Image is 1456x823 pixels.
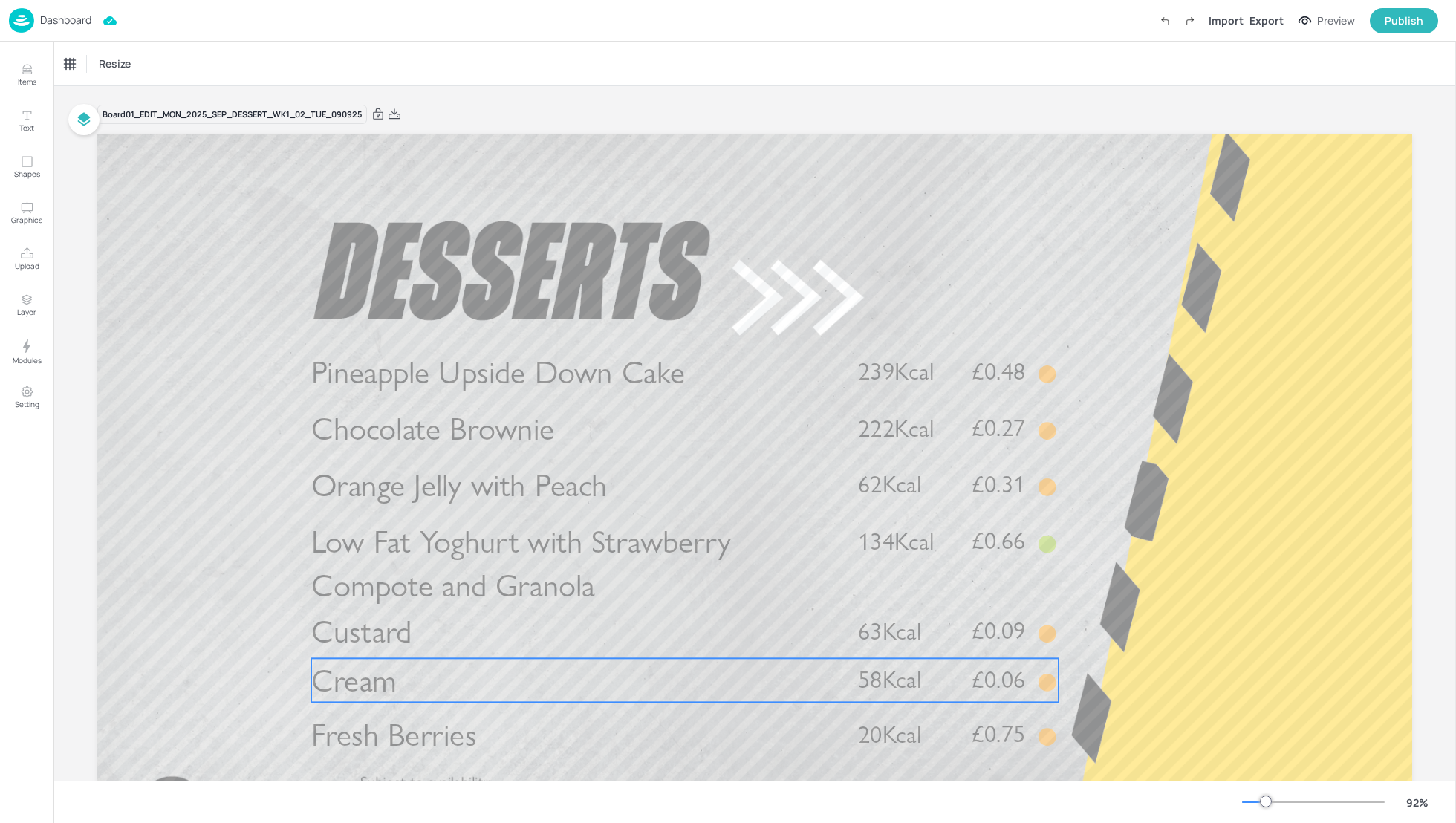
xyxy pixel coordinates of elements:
[1317,13,1355,29] div: Preview
[858,357,934,386] span: 239Kcal
[96,56,134,71] span: Resize
[858,666,922,694] span: 58Kcal
[972,360,1026,383] span: £0.48
[1177,8,1203,33] label: Redo (Ctrl + Y)
[858,527,934,556] span: 134Kcal
[311,409,554,448] span: Chocolate Brownie
[311,661,397,700] span: Cream
[1152,8,1177,33] label: Undo (Ctrl + Z)
[311,612,412,651] span: Custard
[858,617,922,645] span: 63Kcal
[9,8,34,33] img: logo-86c26b7e.jpg
[972,619,1026,643] span: £0.09
[1249,13,1284,28] div: Export
[972,416,1026,440] span: £0.27
[858,470,922,499] span: 62Kcal
[311,353,685,391] span: Pineapple Upside Down Cake
[97,105,367,125] div: Board 01_EDIT_MON_2025_SEP_DESSERT_WK1_02_TUE_090925
[972,722,1026,746] span: £0.75
[311,466,607,504] span: Orange Jelly with Peach
[858,414,934,443] span: 222Kcal
[311,715,476,754] span: Fresh Berries
[40,15,91,25] p: Dashboard
[972,668,1026,692] span: £0.06
[858,720,922,749] span: 20Kcal
[972,530,1026,553] span: £0.66
[1385,13,1423,29] div: Publish
[1370,8,1438,33] button: Publish
[1400,795,1435,810] div: 92 %
[972,472,1026,496] span: £0.31
[1209,13,1244,28] div: Import
[1290,10,1364,32] button: Preview
[311,523,731,605] span: Low Fat Yoghurt with Strawberry Compote and Granola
